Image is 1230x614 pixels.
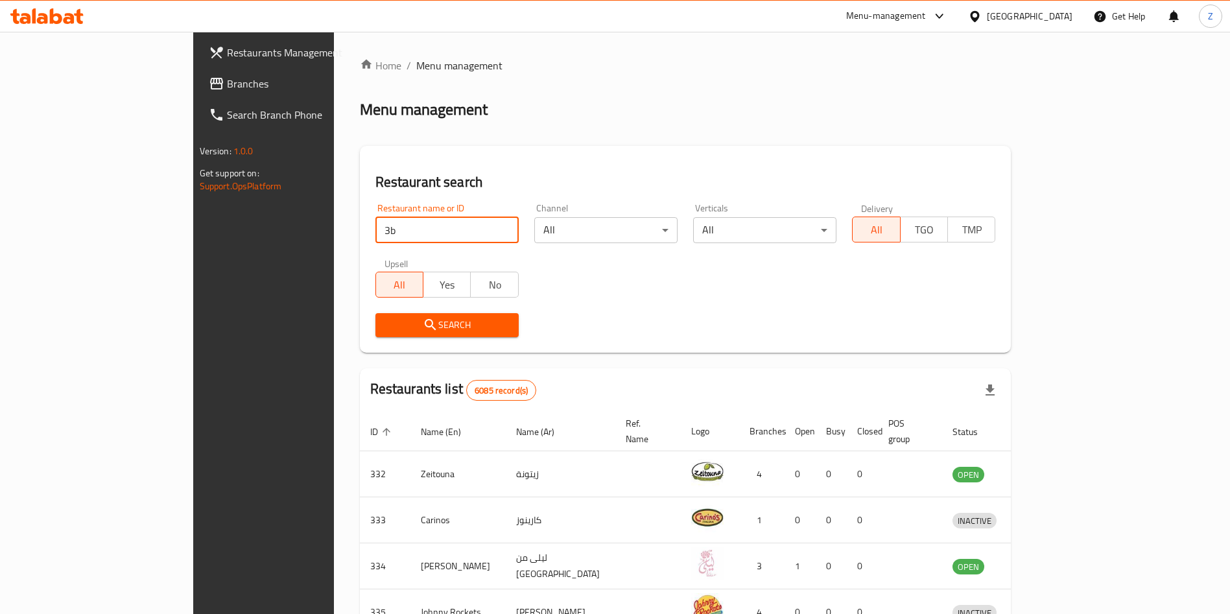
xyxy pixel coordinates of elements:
[360,58,1011,73] nav: breadcrumb
[466,380,536,401] div: Total records count
[227,45,388,60] span: Restaurants Management
[816,497,847,543] td: 0
[375,313,519,337] button: Search
[952,559,984,574] div: OPEN
[200,178,282,195] a: Support.OpsPlatform
[375,172,996,192] h2: Restaurant search
[233,143,254,159] span: 1.0.0
[952,514,997,528] span: INACTIVE
[858,220,895,239] span: All
[691,501,724,534] img: Carinos
[816,451,847,497] td: 0
[370,424,395,440] span: ID
[785,543,816,589] td: 1
[816,543,847,589] td: 0
[416,58,503,73] span: Menu management
[470,272,518,298] button: No
[227,76,388,91] span: Branches
[987,9,1072,23] div: [GEOGRAPHIC_DATA]
[691,547,724,580] img: Leila Min Lebnan
[847,497,878,543] td: 0
[739,451,785,497] td: 4
[739,412,785,451] th: Branches
[198,68,399,99] a: Branches
[975,375,1006,406] div: Export file
[375,272,423,298] button: All
[739,543,785,589] td: 3
[506,451,615,497] td: زيتونة
[384,259,408,268] label: Upsell
[467,384,536,397] span: 6085 record(s)
[516,424,571,440] span: Name (Ar)
[952,424,995,440] span: Status
[410,543,506,589] td: [PERSON_NAME]
[739,497,785,543] td: 1
[360,99,488,120] h2: Menu management
[626,416,665,447] span: Ref. Name
[421,424,478,440] span: Name (En)
[227,107,388,123] span: Search Branch Phone
[785,451,816,497] td: 0
[861,204,893,213] label: Delivery
[198,37,399,68] a: Restaurants Management
[852,217,900,242] button: All
[888,416,927,447] span: POS group
[847,412,878,451] th: Closed
[900,217,948,242] button: TGO
[381,276,418,294] span: All
[816,412,847,451] th: Busy
[1208,9,1213,23] span: Z
[386,317,508,333] span: Search
[846,8,926,24] div: Menu-management
[410,497,506,543] td: Carinos
[847,543,878,589] td: 0
[198,99,399,130] a: Search Branch Phone
[410,451,506,497] td: Zeitouna
[423,272,471,298] button: Yes
[693,217,836,243] div: All
[407,58,411,73] li: /
[785,497,816,543] td: 0
[200,165,259,182] span: Get support on:
[681,412,739,451] th: Logo
[429,276,466,294] span: Yes
[847,451,878,497] td: 0
[476,276,513,294] span: No
[534,217,678,243] div: All
[370,379,537,401] h2: Restaurants list
[952,467,984,482] span: OPEN
[953,220,990,239] span: TMP
[506,543,615,589] td: ليلى من [GEOGRAPHIC_DATA]
[200,143,231,159] span: Version:
[947,217,995,242] button: TMP
[506,497,615,543] td: كارينوز
[691,455,724,488] img: Zeitouna
[952,560,984,574] span: OPEN
[375,217,519,243] input: Search for restaurant name or ID..
[906,220,943,239] span: TGO
[785,412,816,451] th: Open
